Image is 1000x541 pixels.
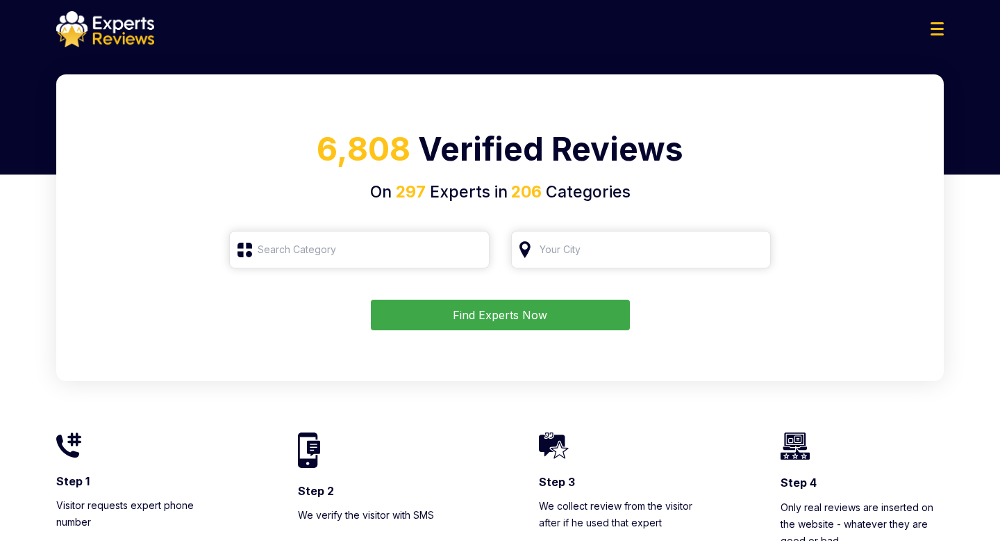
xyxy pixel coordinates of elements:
input: Your City [511,231,772,268]
img: homeIcon2 [298,433,320,467]
span: 6,808 [317,129,410,168]
img: logo [56,11,154,47]
img: homeIcon1 [56,433,81,458]
span: 206 [508,182,542,202]
button: Find Experts Now [371,300,630,330]
img: homeIcon4 [781,433,810,460]
h3: Step 4 [781,475,944,490]
p: We collect review from the visitor after if he used that expert [539,498,703,531]
h3: Step 3 [539,474,703,490]
h1: Verified Reviews [73,125,927,180]
input: Search Category [229,231,490,268]
p: Visitor requests expert phone number [56,497,220,531]
h3: Step 1 [56,474,220,489]
h3: Step 2 [298,483,462,499]
span: 297 [396,182,426,202]
img: homeIcon3 [539,433,569,459]
h4: On Experts in Categories [73,180,927,204]
p: We verify the visitor with SMS [298,507,462,524]
img: Menu Icon [931,22,944,35]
